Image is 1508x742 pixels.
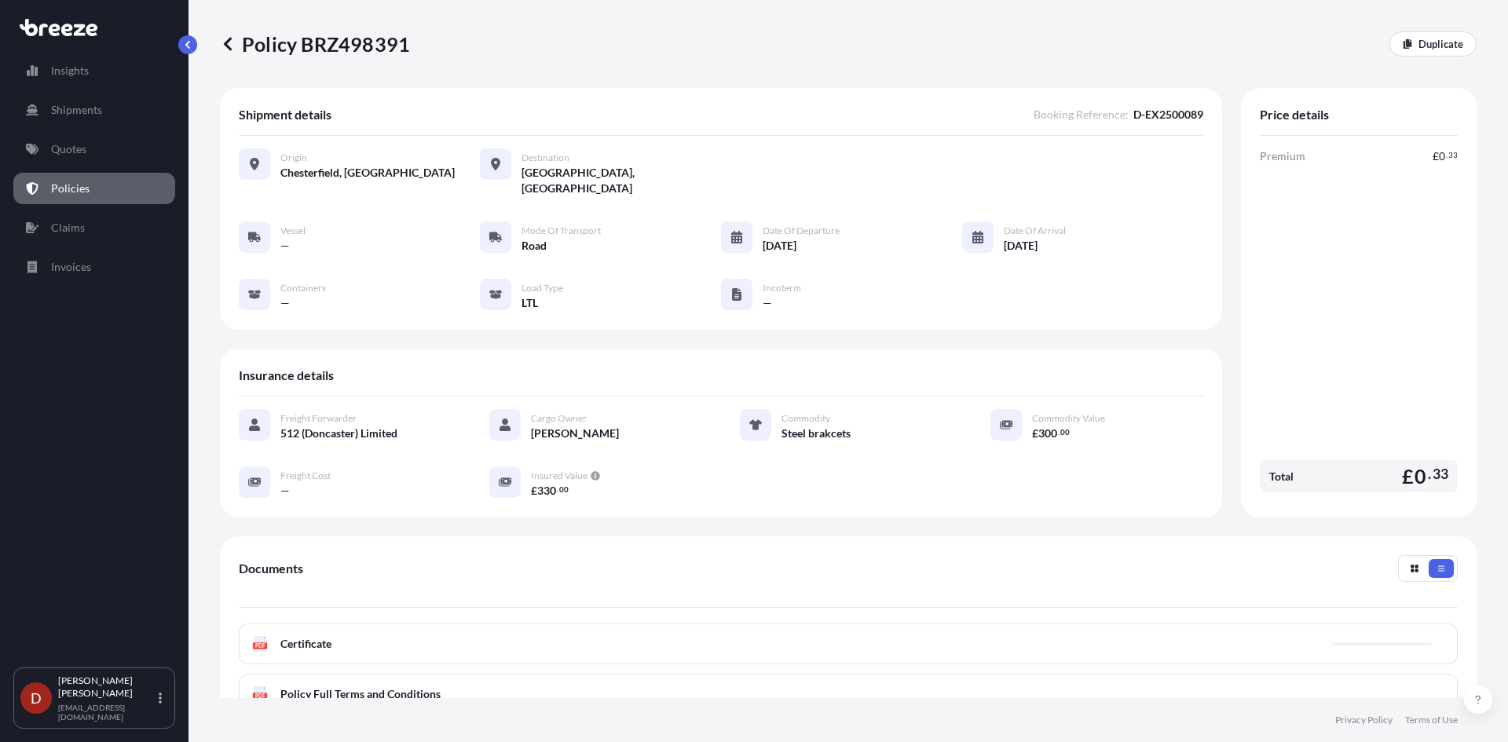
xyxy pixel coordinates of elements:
[522,152,569,164] span: Destination
[1260,148,1305,164] span: Premium
[1433,470,1448,479] span: 33
[1433,151,1439,162] span: £
[763,238,796,254] span: [DATE]
[280,295,290,311] span: —
[531,412,587,425] span: Cargo Owner
[280,483,290,499] span: —
[1004,238,1038,254] span: [DATE]
[1405,714,1458,726] a: Terms of Use
[1060,429,1070,435] span: 00
[557,487,558,492] span: .
[280,636,331,652] span: Certificate
[51,63,89,79] p: Insights
[1448,152,1458,158] span: 33
[531,470,587,482] span: Insured Value
[255,693,265,699] text: PDF
[280,165,455,181] span: Chesterfield, [GEOGRAPHIC_DATA]
[781,426,851,441] span: Steel brakcets
[220,31,410,57] p: Policy BRZ498391
[13,94,175,126] a: Shipments
[763,282,801,294] span: Incoterm
[522,282,563,294] span: Load Type
[1269,469,1294,484] span: Total
[1389,31,1477,57] a: Duplicate
[531,485,537,496] span: £
[1428,470,1431,479] span: .
[537,485,556,496] span: 330
[1439,151,1445,162] span: 0
[255,643,265,649] text: PDF
[239,561,303,576] span: Documents
[522,295,538,311] span: LTL
[51,141,86,157] p: Quotes
[239,367,334,383] span: Insurance details
[239,674,1458,715] a: PDFPolicy Full Terms and Conditions
[239,107,331,122] span: Shipment details
[280,152,307,164] span: Origin
[531,426,619,441] span: [PERSON_NAME]
[51,181,90,196] p: Policies
[1032,428,1038,439] span: £
[280,686,441,702] span: Policy Full Terms and Conditions
[13,173,175,204] a: Policies
[763,295,772,311] span: —
[1038,428,1057,439] span: 300
[1418,36,1463,52] p: Duplicate
[1004,225,1066,237] span: Date of Arrival
[280,426,397,441] span: 512 (Doncaster) Limited
[522,165,721,196] span: [GEOGRAPHIC_DATA], [GEOGRAPHIC_DATA]
[763,225,840,237] span: Date of Departure
[280,470,331,482] span: Freight Cost
[1260,107,1329,122] span: Price details
[51,220,85,236] p: Claims
[1446,152,1448,158] span: .
[58,703,156,722] p: [EMAIL_ADDRESS][DOMAIN_NAME]
[1034,107,1129,122] span: Booking Reference :
[51,102,102,118] p: Shipments
[1402,466,1414,486] span: £
[280,238,290,254] span: —
[280,412,357,425] span: Freight Forwarder
[51,259,91,275] p: Invoices
[1058,429,1060,435] span: .
[1133,107,1203,122] span: D-EX2500089
[522,238,547,254] span: Road
[1032,412,1105,425] span: Commodity Value
[781,412,830,425] span: Commodity
[13,133,175,165] a: Quotes
[58,674,156,700] p: [PERSON_NAME] [PERSON_NAME]
[13,55,175,86] a: Insights
[280,225,306,237] span: Vessel
[13,251,175,283] a: Invoices
[280,282,326,294] span: Containers
[13,212,175,243] a: Claims
[31,690,42,706] span: D
[1415,466,1426,486] span: 0
[522,225,601,237] span: Mode of Transport
[1335,714,1393,726] a: Privacy Policy
[559,487,569,492] span: 00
